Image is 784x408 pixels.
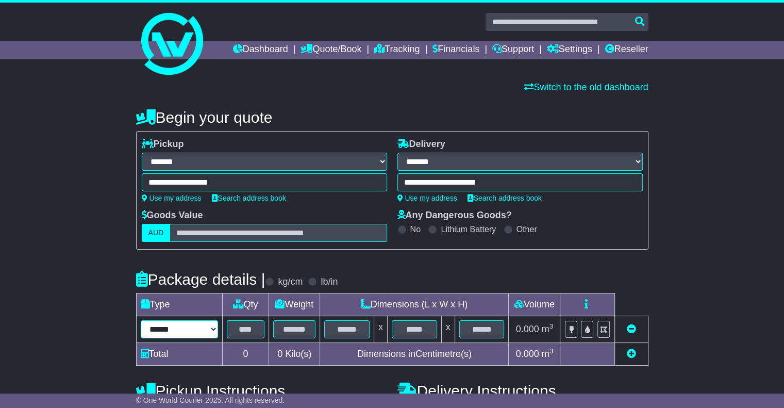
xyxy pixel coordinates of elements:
[142,210,203,221] label: Goods Value
[542,324,554,334] span: m
[136,382,387,399] h4: Pickup Instructions
[136,396,285,404] span: © One World Courier 2025. All rights reserved.
[136,109,648,126] h4: Begin your quote
[492,41,534,59] a: Support
[397,210,512,221] label: Any Dangerous Goods?
[441,316,455,343] td: x
[549,322,554,330] sup: 3
[524,82,648,92] a: Switch to the old dashboard
[136,293,222,316] td: Type
[627,324,636,334] a: Remove this item
[278,276,303,288] label: kg/cm
[549,347,554,355] sup: 3
[397,382,648,399] h4: Delivery Instructions
[142,224,171,242] label: AUD
[142,139,184,150] label: Pickup
[321,276,338,288] label: lb/in
[142,194,202,202] a: Use my address
[410,224,421,234] label: No
[397,194,457,202] a: Use my address
[136,343,222,366] td: Total
[397,139,445,150] label: Delivery
[468,194,542,202] a: Search address book
[542,349,554,359] span: m
[547,41,592,59] a: Settings
[432,41,479,59] a: Financials
[441,224,496,234] label: Lithium Battery
[627,349,636,359] a: Add new item
[516,224,537,234] label: Other
[222,343,269,366] td: 0
[320,343,509,366] td: Dimensions in Centimetre(s)
[233,41,288,59] a: Dashboard
[516,349,539,359] span: 0.000
[277,349,282,359] span: 0
[212,194,286,202] a: Search address book
[605,41,648,59] a: Reseller
[509,293,560,316] td: Volume
[222,293,269,316] td: Qty
[374,316,387,343] td: x
[136,271,265,288] h4: Package details |
[374,41,420,59] a: Tracking
[269,343,320,366] td: Kilo(s)
[320,293,509,316] td: Dimensions (L x W x H)
[516,324,539,334] span: 0.000
[269,293,320,316] td: Weight
[301,41,361,59] a: Quote/Book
